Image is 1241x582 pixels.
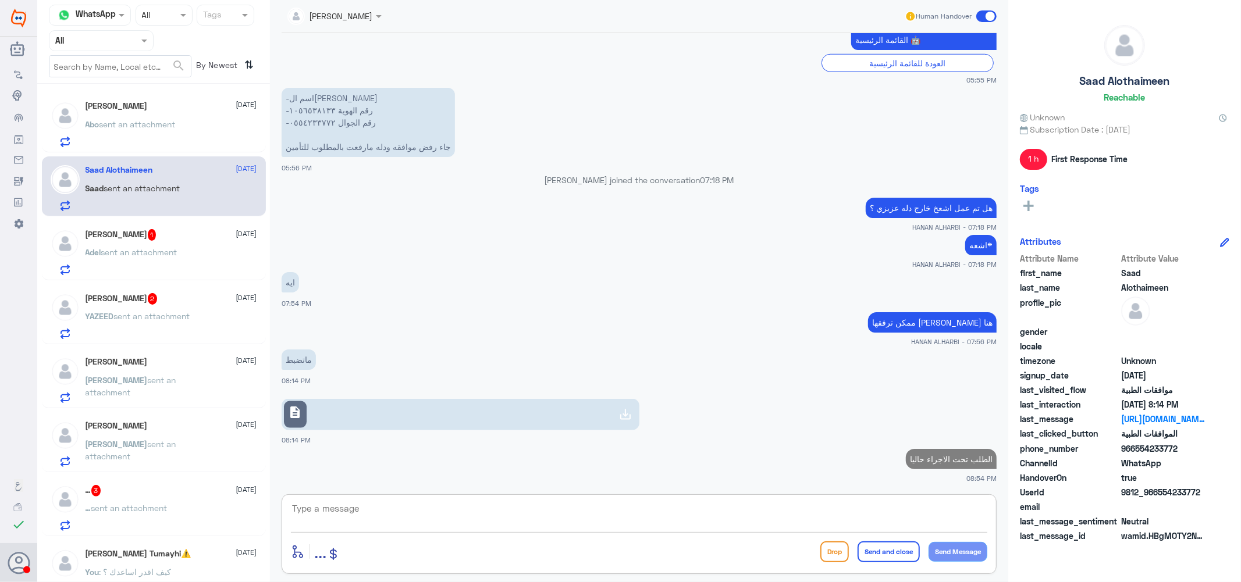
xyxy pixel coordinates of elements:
[91,503,168,513] span: sent an attachment
[1121,427,1206,440] span: الموافقات الطبية
[148,229,157,241] span: 1
[86,247,101,257] span: Adel
[51,549,80,578] img: defaultAdmin.png
[1020,281,1119,294] span: last_name
[1080,74,1170,88] h5: Saad Alothaimeen
[51,165,80,194] img: defaultAdmin.png
[86,357,148,367] h5: Sara
[851,17,997,50] p: 2/10/2025, 5:55 PM
[86,183,104,193] span: Saad
[1121,340,1206,352] span: null
[1020,472,1119,484] span: HandoverOn
[1121,326,1206,338] span: null
[86,549,191,559] h5: Abdulrahman Tumayhi⚠️
[1020,340,1119,352] span: locale
[966,75,997,85] span: 05:55 PM
[1104,92,1146,102] h6: Reachable
[1121,413,1206,425] a: [URL][DOMAIN_NAME]
[245,55,254,74] i: ⇅
[1121,515,1206,527] span: 0
[965,235,997,255] p: 2/10/2025, 7:18 PM
[104,183,180,193] span: sent an attachment
[929,542,987,562] button: Send Message
[1121,486,1206,498] span: 9812_966554233772
[51,357,80,386] img: defaultAdmin.png
[86,421,148,431] h5: Saleh Alaqil
[86,311,114,321] span: YAZEED
[282,272,299,292] p: 2/10/2025, 7:54 PM
[282,349,316,370] p: 2/10/2025, 8:14 PM
[99,119,176,129] span: sent an attachment
[8,552,30,574] button: Avatar
[1051,153,1128,165] span: First Response Time
[1121,472,1206,484] span: true
[86,439,148,449] span: [PERSON_NAME]
[1020,123,1229,135] span: Subscription Date : [DATE]
[1020,398,1119,410] span: last_interaction
[282,299,311,307] span: 07:54 PM
[86,229,157,241] h5: Adel Alabdulkreem
[91,485,101,497] span: 3
[1020,149,1047,170] span: 1 h
[51,421,80,450] img: defaultAdmin.png
[858,541,920,562] button: Send and close
[1020,326,1119,338] span: gender
[1020,111,1065,123] span: Unknown
[1020,486,1119,498] span: UserId
[201,8,222,23] div: Tags
[86,293,158,305] h5: YAZEED HAMAD
[1020,355,1119,367] span: timezone
[148,293,158,305] span: 2
[86,101,148,111] h5: Abo Ola
[172,56,186,76] button: search
[1121,384,1206,396] span: موافقات الطبية
[1020,252,1119,265] span: Attribute Name
[822,54,994,72] div: العودة للقائمة الرئيسية
[51,229,80,258] img: defaultAdmin.png
[866,198,997,218] p: 2/10/2025, 7:18 PM
[911,337,997,347] span: HANAN ALHARBI - 07:56 PM
[101,247,177,257] span: sent an attachment
[1121,398,1206,410] span: 2025-10-02T17:14:45.188Z
[1121,457,1206,469] span: 2
[86,567,99,577] span: You
[1121,252,1206,265] span: Attribute Value
[282,399,639,430] a: description
[236,419,257,430] span: [DATE]
[282,164,312,172] span: 05:56 PM
[1020,501,1119,513] span: email
[12,517,26,531] i: check
[1020,369,1119,381] span: signup_date
[114,311,190,321] span: sent an attachment
[236,99,257,110] span: [DATE]
[282,377,311,384] span: 08:14 PM
[99,567,172,577] span: : كيف اقدر اساعدك ؟
[236,484,257,495] span: [DATE]
[86,375,148,385] span: [PERSON_NAME]
[1020,427,1119,440] span: last_clicked_button
[172,59,186,73] span: search
[236,355,257,366] span: [DATE]
[1121,369,1206,381] span: 2024-10-22T15:49:20.196Z
[1121,355,1206,367] span: Unknown
[191,55,240,78] span: By Newest
[912,259,997,269] span: HANAN ALHARBI - 07:18 PM
[51,101,80,130] img: defaultAdmin.png
[86,485,101,497] h5: …
[1020,457,1119,469] span: ChannelId
[51,293,80,322] img: defaultAdmin.png
[966,473,997,483] span: 08:54 PM
[1121,501,1206,513] span: null
[1020,384,1119,396] span: last_visited_flow
[868,312,997,333] p: 2/10/2025, 7:56 PM
[1020,183,1039,194] h6: Tags
[912,222,997,232] span: HANAN ALHARBI - 07:18 PM
[282,174,997,186] p: [PERSON_NAME] joined the conversation
[1121,442,1206,455] span: 966554233772
[906,449,997,469] p: 2/10/2025, 8:54 PM
[1121,281,1206,294] span: Alothaimeen
[282,436,311,444] span: 08:14 PM
[86,165,153,175] h5: Saad Alothaimeen
[282,88,455,157] p: 2/10/2025, 5:56 PM
[1020,413,1119,425] span: last_message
